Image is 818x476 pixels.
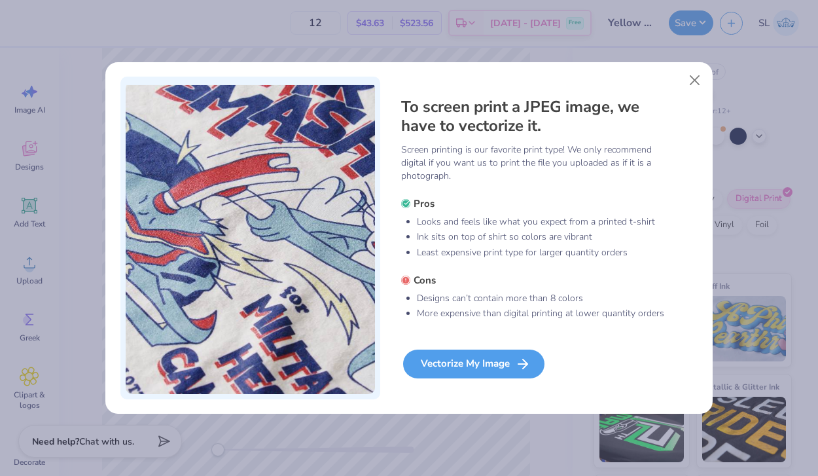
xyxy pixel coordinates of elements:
h5: Pros [401,197,666,210]
li: Looks and feels like what you expect from a printed t-shirt [417,215,666,229]
li: Designs can’t contain more than 8 colors [417,292,666,305]
h5: Cons [401,274,666,287]
p: Screen printing is our favorite print type! We only recommend digital if you want us to print the... [401,143,666,183]
div: Vectorize My Image [403,350,544,378]
li: Ink sits on top of shirt so colors are vibrant [417,230,666,244]
li: Least expensive print type for larger quantity orders [417,246,666,259]
h4: To screen print a JPEG image, we have to vectorize it. [401,98,666,136]
button: Close [683,67,707,92]
li: More expensive than digital printing at lower quantity orders [417,307,666,320]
